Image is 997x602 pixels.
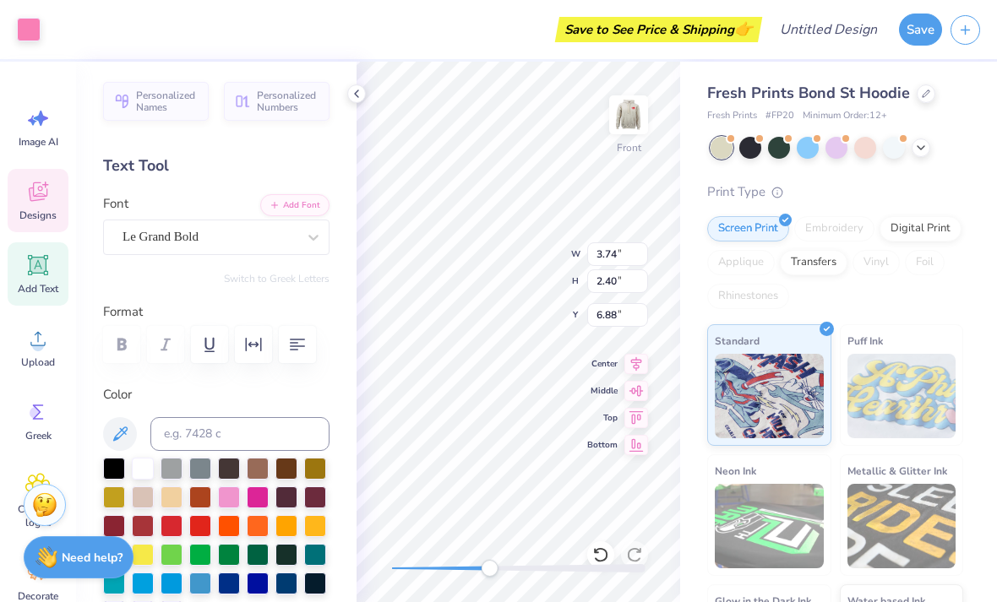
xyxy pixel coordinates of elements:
span: Metallic & Glitter Ink [847,462,947,480]
img: Metallic & Glitter Ink [847,484,956,568]
span: Upload [21,355,55,369]
label: Font [103,194,128,214]
span: Standard [715,332,760,350]
span: Image AI [19,135,58,149]
span: Add Text [18,282,58,296]
input: Untitled Design [766,13,891,46]
input: e.g. 7428 c [150,417,330,451]
img: Puff Ink [847,354,956,438]
div: Foil [905,250,945,275]
button: Add Font [260,194,330,216]
span: Puff Ink [847,332,883,350]
button: Personalized Names [103,82,209,121]
button: Switch to Greek Letters [224,272,330,285]
span: 👉 [734,19,753,39]
div: Rhinestones [707,284,789,309]
span: Personalized Names [136,89,199,113]
div: Save to See Price & Shipping [559,17,758,42]
span: Clipart & logos [10,502,66,529]
span: Top [587,411,618,425]
span: Neon Ink [715,462,756,480]
span: Fresh Prints Bond St Hoodie [707,83,910,103]
div: Vinyl [853,250,900,275]
div: Embroidery [794,216,874,241]
div: Front [617,140,641,155]
div: Screen Print [707,216,789,241]
div: Text Tool [103,155,330,177]
button: Personalized Numbers [224,82,330,121]
img: Front [612,98,646,132]
span: Personalized Numbers [257,89,319,113]
span: Center [587,357,618,371]
label: Color [103,385,330,404]
span: Fresh Prints [707,109,757,123]
strong: Need help? [62,550,123,566]
span: Greek [25,429,52,442]
div: Digital Print [880,216,962,241]
span: Middle [587,384,618,398]
span: # FP20 [765,109,794,123]
span: Minimum Order: 12 + [803,109,887,123]
div: Transfers [780,250,847,275]
img: Neon Ink [715,484,824,568]
div: Print Type [707,182,963,202]
span: Bottom [587,438,618,452]
img: Standard [715,354,824,438]
div: Accessibility label [481,560,498,577]
label: Format [103,302,330,322]
span: Designs [19,209,57,222]
button: Save [899,14,942,46]
div: Applique [707,250,775,275]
